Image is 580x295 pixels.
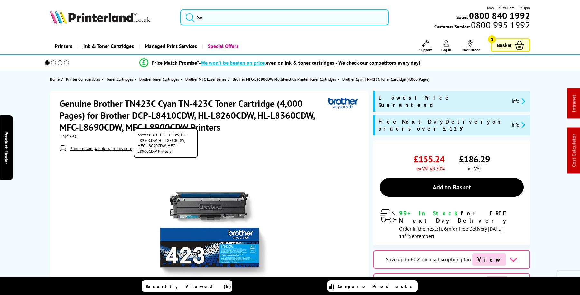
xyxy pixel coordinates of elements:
[202,38,243,54] a: Special Offers
[414,153,444,165] span: £155.24
[107,76,135,83] a: Toner Cartridges
[185,76,226,83] span: Brother MFC Laser Series
[185,76,228,83] a: Brother MFC Laser Series
[338,283,416,289] span: Compare Products
[50,38,77,54] a: Printers
[146,283,231,289] span: Recently Viewed (5)
[342,76,430,83] span: Brother Cyan TN-423C Toner Cartridge (4,000 Pages)
[328,97,358,109] img: Brother
[571,95,577,112] a: Intranet
[459,153,490,165] span: £186.29
[50,76,61,83] a: Home
[379,94,507,108] span: Lowest Price Guaranteed
[419,47,432,52] span: Support
[139,76,181,83] a: Brother Toner Cartridges
[83,38,134,54] span: Ink & Toner Cartridges
[50,76,60,83] span: Home
[510,121,527,129] button: promo-description
[199,60,420,66] div: - even on ink & toner cartridges - We check our competitors every day!
[488,35,496,43] span: 0
[50,10,172,25] a: Printerland Logo
[134,128,198,158] span: Brother DCP-L8410CDW, HL-L8260CDW, HL-L8360CDW, MFC-L8690CDW, MFC-L8900CDW Printers
[491,38,530,52] a: Basket 0
[379,118,507,132] span: Free Next Day Delivery on orders over £125*
[434,22,530,30] span: Customer Service:
[470,22,530,28] span: 0800 995 1992
[201,60,266,66] span: We won’t be beaten on price,
[3,131,10,164] span: Product Finder
[152,60,199,66] span: Price Match Promise*
[571,134,577,167] a: Cost Calculator
[510,97,527,105] button: promo-description
[486,276,508,288] span: £71.98
[60,97,328,133] h1: Genuine Brother TN423C Cyan TN-423C Toner Cartridge (4,000 Pages) for Brother DCP-L8410CDW, HL-L8...
[386,256,471,263] span: Save up to 60% on a subscription plan
[399,226,503,239] span: Order in the next for Free Delivery [DATE] 11 September!
[66,76,102,83] a: Printer Consumables
[416,165,444,171] span: ex VAT @ 20%
[139,38,202,54] a: Managed Print Services
[468,13,530,19] a: 0800 840 1992
[342,76,431,83] a: Brother Cyan TN-423C Toner Cartridge (4,000 Pages)
[36,57,524,69] li: modal_Promise
[436,226,451,232] span: 5h, 6m
[441,40,451,52] a: Log In
[180,9,389,25] input: Se
[107,76,133,83] span: Toner Cartridges
[142,280,232,292] a: Recently Viewed (5)
[233,76,338,83] a: Brother MFC-L8690CDW Multifunction Printer Toner Cartridges
[77,38,139,54] a: Ink & Toner Cartridges
[327,280,418,292] a: Compare Products
[405,232,409,237] sup: th
[497,41,511,50] span: Basket
[68,146,134,151] button: Printers compatible with this item
[147,165,273,291] img: Brother TN423C Cyan TN-423C Toner Cartridge (4,000 Pages)
[50,10,150,24] img: Printerland Logo
[399,209,461,217] span: 99+ In Stock
[441,47,451,52] span: Log In
[468,165,481,171] span: inc VAT
[139,76,179,83] span: Brother Toner Cartridges
[380,209,524,239] div: modal_delivery
[399,209,524,224] div: for FREE Next Day Delivery
[469,10,530,22] b: 0800 840 1992
[487,5,530,11] span: Mon - Fri 9:00am - 5:30pm
[66,76,100,83] span: Printer Consumables
[419,40,432,52] a: Support
[456,14,468,20] span: Sales:
[233,76,336,83] span: Brother MFC-L8690CDW Multifunction Printer Toner Cartridges
[461,40,480,52] a: Track Order
[60,133,78,140] span: TN423C
[380,178,524,197] a: Add to Basket
[472,253,506,266] span: View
